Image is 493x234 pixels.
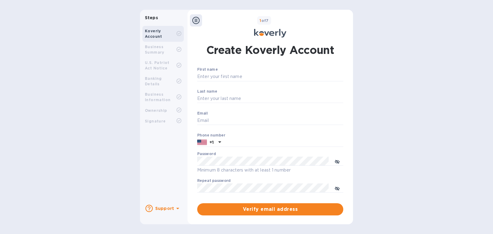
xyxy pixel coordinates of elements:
button: toggle password visibility [331,155,343,167]
p: +1 [209,139,214,145]
button: Verify email address [197,203,343,215]
span: Verify email address [202,206,338,213]
label: Repeat password [197,179,231,183]
b: Steps [145,15,158,20]
label: Last name [197,90,217,93]
p: Minimum 8 characters with at least 1 number [197,167,343,174]
h1: Create Koverly Account [206,42,334,58]
b: Business Information [145,92,170,102]
b: Banking Details [145,76,162,86]
img: US [197,139,207,146]
b: of 7 [260,18,269,23]
label: Email [197,112,208,115]
label: Password [197,152,216,156]
b: U.S. Patriot Act Notice [145,60,170,70]
input: Enter your last name [197,94,343,103]
b: Support [155,206,174,211]
b: Signature [145,119,166,123]
b: Business Summary [145,44,164,55]
input: Email [197,116,343,125]
label: First name [197,68,218,72]
label: Phone number [197,133,225,137]
b: Koverly Account [145,29,162,39]
input: Enter your first name [197,72,343,81]
b: Ownership [145,108,167,113]
button: toggle password visibility [331,182,343,194]
span: 1 [260,18,261,23]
